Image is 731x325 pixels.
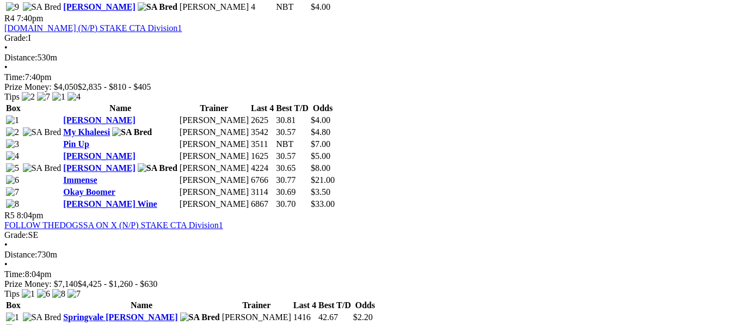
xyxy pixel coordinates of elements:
[275,127,309,138] td: 30.57
[4,92,20,101] span: Tips
[37,289,50,299] img: 6
[78,82,151,91] span: $2,835 - $810 - $405
[179,127,249,138] td: [PERSON_NAME]
[23,127,62,137] img: SA Bred
[4,289,20,298] span: Tips
[6,2,19,12] img: 9
[63,175,97,185] a: Immense
[179,175,249,186] td: [PERSON_NAME]
[6,163,19,173] img: 5
[275,187,309,198] td: 30.69
[250,115,274,126] td: 2625
[4,269,727,279] div: 8:04pm
[17,211,44,220] span: 8:04pm
[112,127,152,137] img: SA Bred
[63,115,135,125] a: [PERSON_NAME]
[23,2,62,12] img: SA Bred
[293,300,317,311] th: Last 4
[250,2,274,13] td: 4
[275,139,309,150] td: NBT
[179,115,249,126] td: [PERSON_NAME]
[250,139,274,150] td: 3511
[4,220,223,230] a: FOLLOW THEDOGSSA ON X (N/P) STAKE CTA Division1
[311,2,330,11] span: $4.00
[63,139,89,149] a: Pin Up
[4,230,28,240] span: Grade:
[4,269,25,279] span: Time:
[4,250,37,259] span: Distance:
[4,53,727,63] div: 530m
[23,312,62,322] img: SA Bred
[6,301,21,310] span: Box
[138,163,177,173] img: SA Bred
[179,163,249,174] td: [PERSON_NAME]
[275,115,309,126] td: 30.81
[275,151,309,162] td: 30.57
[311,127,330,137] span: $4.80
[52,289,65,299] img: 8
[17,14,44,23] span: 7:40pm
[179,139,249,150] td: [PERSON_NAME]
[63,151,135,161] a: [PERSON_NAME]
[311,187,330,197] span: $3.50
[250,151,274,162] td: 1625
[63,103,178,114] th: Name
[4,43,8,52] span: •
[67,92,81,102] img: 4
[250,163,274,174] td: 4224
[353,300,378,311] th: Odds
[4,240,8,249] span: •
[311,115,330,125] span: $4.00
[6,151,19,161] img: 4
[138,2,177,12] img: SA Bred
[250,127,274,138] td: 3542
[318,300,352,311] th: Best T/D
[78,279,158,289] span: $4,425 - $1,260 - $630
[63,300,220,311] th: Name
[4,33,28,42] span: Grade:
[179,187,249,198] td: [PERSON_NAME]
[293,312,317,323] td: 1416
[23,163,62,173] img: SA Bred
[222,312,292,323] td: [PERSON_NAME]
[6,127,19,137] img: 2
[6,199,19,209] img: 8
[179,2,249,13] td: [PERSON_NAME]
[250,175,274,186] td: 6766
[4,14,15,23] span: R4
[275,199,309,210] td: 30.70
[63,163,135,173] a: [PERSON_NAME]
[250,187,274,198] td: 3114
[6,187,19,197] img: 7
[275,175,309,186] td: 30.77
[311,175,335,185] span: $21.00
[179,103,249,114] th: Trainer
[63,2,135,11] a: [PERSON_NAME]
[318,312,352,323] td: 42.67
[63,127,110,137] a: My Khaleesi
[22,289,35,299] img: 1
[4,82,727,92] div: Prize Money: $4,050
[63,312,177,322] a: Springvale [PERSON_NAME]
[4,230,727,240] div: SE
[6,103,21,113] span: Box
[4,72,727,82] div: 7:40pm
[52,92,65,102] img: 1
[311,151,330,161] span: $5.00
[63,199,157,209] a: [PERSON_NAME] Wine
[4,23,182,33] a: [DOMAIN_NAME] (N/P) STAKE CTA Division1
[275,2,309,13] td: NBT
[180,312,220,322] img: SA Bred
[6,312,19,322] img: 1
[37,92,50,102] img: 7
[179,151,249,162] td: [PERSON_NAME]
[22,92,35,102] img: 2
[311,139,330,149] span: $7.00
[4,279,727,289] div: Prize Money: $7,140
[63,187,115,197] a: Okay Boomer
[275,103,309,114] th: Best T/D
[4,211,15,220] span: R5
[250,199,274,210] td: 6867
[4,33,727,43] div: I
[4,260,8,269] span: •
